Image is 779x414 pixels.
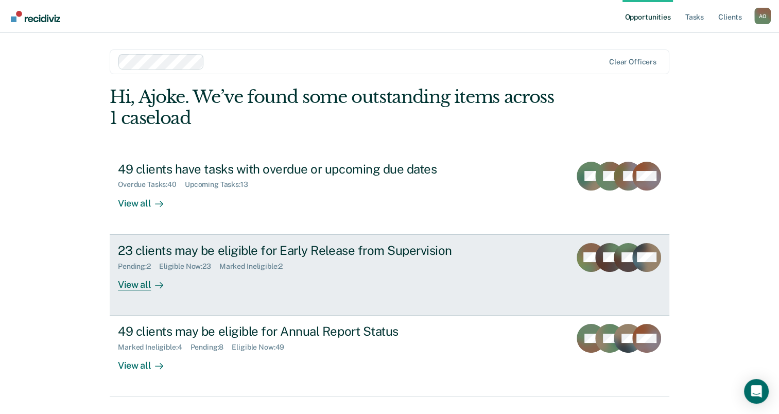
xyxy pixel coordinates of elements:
a: 23 clients may be eligible for Early Release from SupervisionPending:2Eligible Now:23Marked Ineli... [110,234,669,316]
a: 49 clients have tasks with overdue or upcoming due datesOverdue Tasks:40Upcoming Tasks:13View all [110,153,669,234]
button: Profile dropdown button [754,8,771,24]
div: View all [118,189,176,209]
div: Clear officers [609,58,656,66]
div: Eligible Now : 49 [232,343,292,352]
div: A O [754,8,771,24]
div: 49 clients may be eligible for Annual Report Status [118,324,479,339]
div: View all [118,270,176,290]
div: Overdue Tasks : 40 [118,180,185,189]
div: Pending : 2 [118,262,159,271]
a: 49 clients may be eligible for Annual Report StatusMarked Ineligible:4Pending:8Eligible Now:49Vie... [110,316,669,396]
div: Eligible Now : 23 [159,262,219,271]
div: 49 clients have tasks with overdue or upcoming due dates [118,162,479,177]
div: View all [118,352,176,372]
div: 23 clients may be eligible for Early Release from Supervision [118,243,479,258]
div: Upcoming Tasks : 13 [185,180,256,189]
div: Marked Ineligible : 4 [118,343,190,352]
div: Marked Ineligible : 2 [219,262,291,271]
img: Recidiviz [11,11,60,22]
div: Open Intercom Messenger [744,379,769,404]
div: Hi, Ajoke. We’ve found some outstanding items across 1 caseload [110,87,557,129]
div: Pending : 8 [191,343,232,352]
